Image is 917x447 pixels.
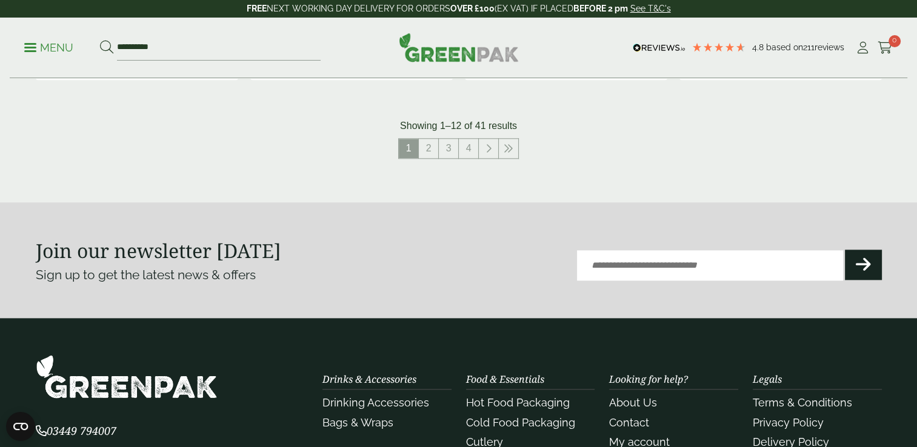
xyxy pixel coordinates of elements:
span: 0 [889,35,901,47]
strong: Join our newsletter [DATE] [36,237,281,263]
span: reviews [815,42,844,52]
strong: OVER £100 [450,4,495,13]
a: Bags & Wraps [322,416,393,429]
a: Terms & Conditions [753,396,852,409]
a: Drinking Accessories [322,396,429,409]
span: 1 [399,139,418,158]
img: GreenPak Supplies [36,354,218,399]
p: Showing 1–12 of 41 results [400,119,517,133]
strong: BEFORE 2 pm [573,4,628,13]
span: 03449 794007 [36,423,116,438]
a: 4 [459,139,478,158]
span: Based on [766,42,803,52]
p: Sign up to get the latest news & offers [36,265,416,285]
strong: FREE [247,4,267,13]
img: GreenPak Supplies [399,33,519,62]
a: Contact [609,416,649,429]
a: 3 [439,139,458,158]
button: Open CMP widget [6,412,35,441]
a: Cold Food Packaging [466,416,575,429]
span: 211 [803,42,815,52]
a: Menu [24,41,73,53]
a: See T&C's [630,4,671,13]
a: Privacy Policy [753,416,824,429]
a: About Us [609,396,657,409]
a: Hot Food Packaging [466,396,570,409]
a: 0 [878,39,893,57]
a: 2 [419,139,438,158]
p: Menu [24,41,73,55]
img: REVIEWS.io [633,44,685,52]
a: 03449 794007 [36,426,116,437]
i: Cart [878,42,893,54]
div: 4.79 Stars [692,42,746,53]
span: 4.8 [752,42,766,52]
i: My Account [855,42,870,54]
